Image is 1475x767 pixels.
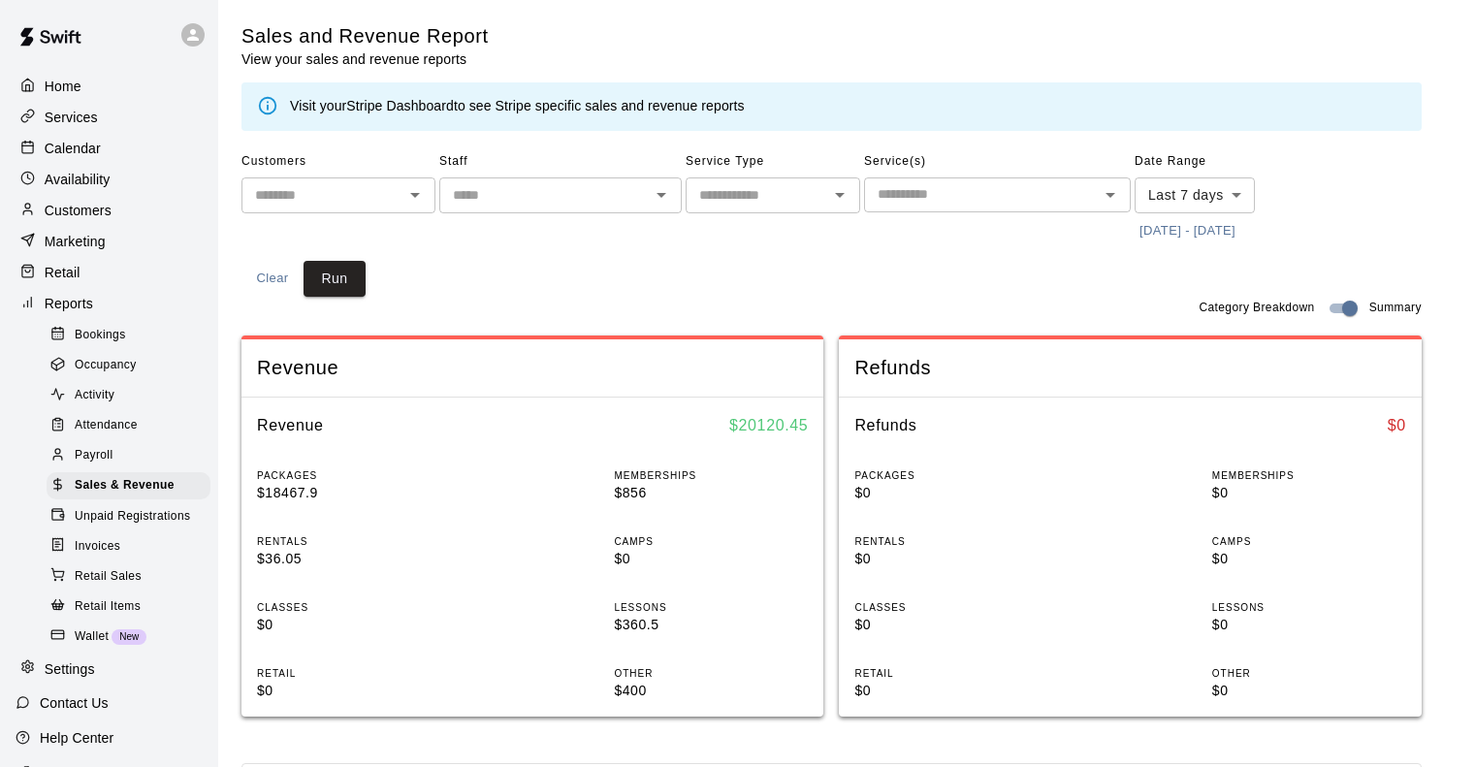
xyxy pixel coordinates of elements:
button: [DATE] - [DATE] [1135,216,1240,246]
span: Summary [1369,299,1422,318]
div: Unpaid Registrations [47,503,210,530]
p: Reports [45,294,93,313]
p: MEMBERSHIPS [1212,468,1406,483]
p: $0 [854,615,1048,635]
button: Open [401,181,429,208]
span: Sales & Revenue [75,476,175,495]
span: Payroll [75,446,112,465]
p: RENTALS [257,534,451,549]
p: CLASSES [854,600,1048,615]
h5: Sales and Revenue Report [241,23,489,49]
p: RETAIL [854,666,1048,681]
a: Stripe Dashboard [346,98,454,113]
a: Unpaid Registrations [47,501,218,531]
div: Payroll [47,442,210,469]
div: Retail Sales [47,563,210,591]
span: Occupancy [75,356,137,375]
button: Open [826,181,853,208]
span: Attendance [75,416,138,435]
a: Occupancy [47,350,218,380]
h6: $ 0 [1388,413,1406,438]
a: Bookings [47,320,218,350]
p: $0 [1212,483,1406,503]
div: Activity [47,382,210,409]
p: Contact Us [40,693,109,713]
div: Reports [16,289,203,318]
div: Occupancy [47,352,210,379]
p: RENTALS [854,534,1048,549]
a: Attendance [47,411,218,441]
span: Date Range [1135,146,1304,177]
a: Availability [16,165,203,194]
span: Staff [439,146,682,177]
a: WalletNew [47,622,218,652]
a: Payroll [47,441,218,471]
button: Clear [241,261,304,297]
a: Retail Sales [47,561,218,591]
p: MEMBERSHIPS [614,468,808,483]
span: Customers [241,146,435,177]
h6: Refunds [854,413,916,438]
span: Retail Sales [75,567,142,587]
p: $0 [1212,681,1406,701]
span: Invoices [75,537,120,557]
button: Open [648,181,675,208]
span: Wallet [75,627,109,647]
a: Settings [16,655,203,684]
p: Customers [45,201,112,220]
span: Bookings [75,326,126,345]
a: Customers [16,196,203,225]
p: LESSONS [614,600,808,615]
p: $856 [614,483,808,503]
a: Activity [47,381,218,411]
span: New [112,631,146,642]
p: OTHER [1212,666,1406,681]
a: Home [16,72,203,101]
a: Marketing [16,227,203,256]
div: Retail Items [47,593,210,621]
p: Marketing [45,232,106,251]
p: CAMPS [614,534,808,549]
p: Help Center [40,728,113,748]
a: Retail Items [47,591,218,622]
div: Retail [16,258,203,287]
h6: Revenue [257,413,324,438]
p: LESSONS [1212,600,1406,615]
p: $360.5 [614,615,808,635]
div: Invoices [47,533,210,560]
p: $36.05 [257,549,451,569]
h6: $ 20120.45 [729,413,808,438]
a: Calendar [16,134,203,163]
p: CAMPS [1212,534,1406,549]
a: Services [16,103,203,132]
span: Service(s) [864,146,1131,177]
p: $18467.9 [257,483,451,503]
p: Settings [45,659,95,679]
button: Run [304,261,366,297]
p: $0 [257,681,451,701]
p: Services [45,108,98,127]
p: $0 [854,549,1048,569]
p: $0 [614,549,808,569]
span: Refunds [854,355,1405,381]
p: Availability [45,170,111,189]
a: Sales & Revenue [47,471,218,501]
div: Bookings [47,322,210,349]
p: OTHER [614,666,808,681]
a: Invoices [47,531,218,561]
p: PACKAGES [257,468,451,483]
span: Unpaid Registrations [75,507,190,527]
div: WalletNew [47,623,210,651]
p: $0 [1212,615,1406,635]
button: Open [1097,181,1124,208]
p: $0 [257,615,451,635]
span: Category Breakdown [1199,299,1314,318]
span: Activity [75,386,114,405]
